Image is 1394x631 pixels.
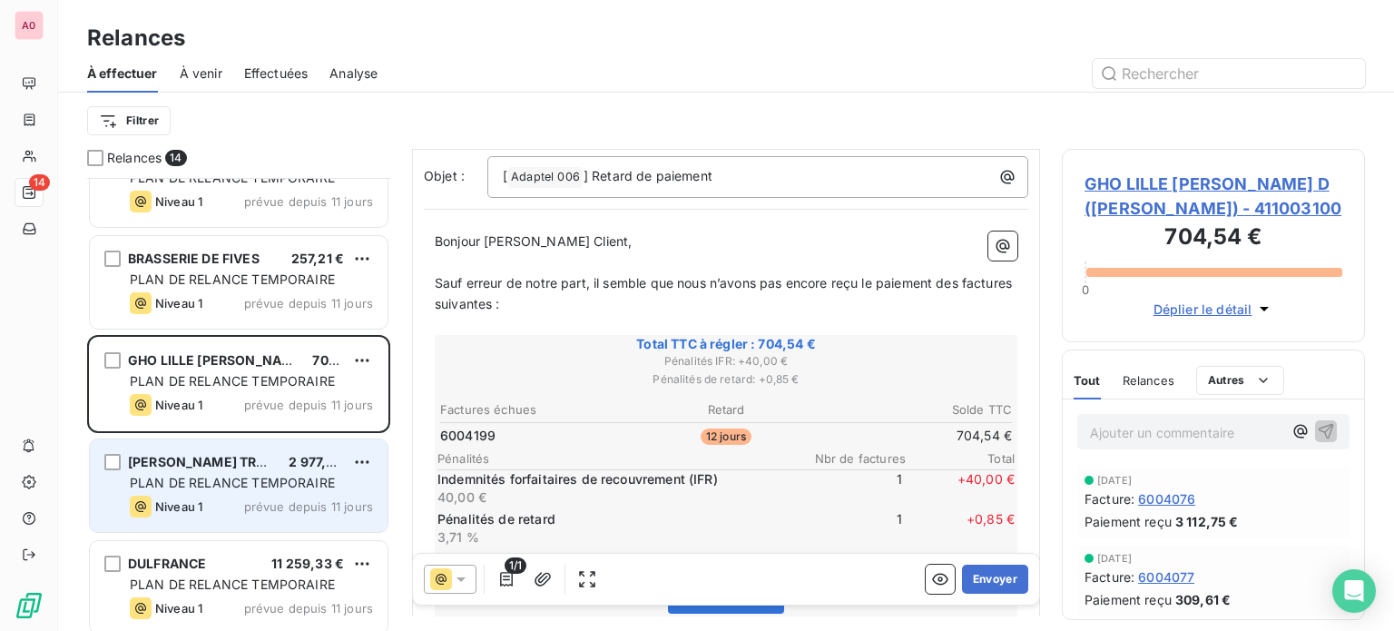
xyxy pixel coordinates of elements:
[271,556,344,571] span: 11 259,33 €
[87,64,158,83] span: À effectuer
[87,106,171,135] button: Filtrer
[165,150,186,166] span: 14
[1093,59,1365,88] input: Rechercher
[244,194,373,209] span: prévue depuis 11 jours
[631,400,820,419] th: Retard
[312,352,369,368] span: 704,54 €
[1138,567,1194,587] span: 6004077
[437,371,1015,388] span: Pénalités de retard : + 0,85 €
[180,64,222,83] span: À venir
[1175,590,1231,609] span: 309,61 €
[87,22,185,54] h3: Relances
[437,528,790,547] p: 3,71 %
[1097,475,1132,486] span: [DATE]
[435,233,632,249] span: Bonjour [PERSON_NAME] Client,
[244,296,373,311] span: prévue depuis 11 jours
[437,353,1015,370] span: Pénalités IFR : + 40,00 €
[128,352,439,368] span: GHO LILLE [PERSON_NAME] D ([PERSON_NAME])
[155,296,202,311] span: Niveau 1
[244,499,373,514] span: prévue depuis 11 jours
[1085,489,1134,508] span: Facture :
[906,470,1015,507] span: + 40,00 €
[128,454,303,469] span: [PERSON_NAME] TRAITEUR
[291,251,344,266] span: 257,21 €
[503,168,507,183] span: [
[424,168,465,183] span: Objet :
[130,373,335,389] span: PLAN DE RELANCE TEMPORAIRE
[128,251,260,266] span: BRASSERIE DE FIVES
[437,470,790,488] p: Indemnités forfaitaires de recouvrement (IFR)
[155,499,202,514] span: Niveau 1
[1085,221,1342,257] h3: 704,54 €
[440,427,496,445] span: 6004199
[1074,373,1101,388] span: Tout
[508,167,583,188] span: Adaptel 006
[437,335,1015,353] span: Total TTC à régler : 704,54 €
[155,398,202,412] span: Niveau 1
[15,11,44,40] div: A0
[130,577,335,592] span: PLAN DE RELANCE TEMPORAIRE
[107,149,162,167] span: Relances
[1085,567,1134,587] span: Facture :
[29,174,50,191] span: 14
[1153,300,1252,319] span: Déplier le détail
[15,591,44,620] img: Logo LeanPay
[1175,512,1239,531] span: 3 112,75 €
[155,194,202,209] span: Niveau 1
[505,557,526,574] span: 1/1
[962,565,1028,594] button: Envoyer
[1085,512,1172,531] span: Paiement reçu
[793,470,902,507] span: 1
[906,451,1015,466] span: Total
[823,400,1013,419] th: Solde TTC
[244,398,373,412] span: prévue depuis 11 jours
[823,426,1013,446] td: 704,54 €
[1085,172,1342,221] span: GHO LILLE [PERSON_NAME] D ([PERSON_NAME]) - 411003100
[289,454,355,469] span: 2 977,22 €
[437,510,790,528] p: Pénalités de retard
[797,451,906,466] span: Nbr de factures
[155,601,202,616] span: Niveau 1
[1123,373,1174,388] span: Relances
[793,510,902,547] span: 1
[439,400,629,419] th: Factures échues
[1138,489,1195,508] span: 6004076
[87,178,390,631] div: grid
[329,64,378,83] span: Analyse
[244,64,309,83] span: Effectuées
[1196,366,1284,395] button: Autres
[130,475,335,490] span: PLAN DE RELANCE TEMPORAIRE
[584,168,712,183] span: ] Retard de paiement
[130,271,335,287] span: PLAN DE RELANCE TEMPORAIRE
[1082,282,1089,297] span: 0
[435,275,1016,311] span: Sauf erreur de notre part, il semble que nous n’avons pas encore reçu le paiement des factures su...
[244,601,373,616] span: prévue depuis 11 jours
[701,429,751,445] span: 12 jours
[1097,553,1132,564] span: [DATE]
[437,451,797,466] span: Pénalités
[128,556,206,571] span: DULFRANCE
[906,510,1015,547] span: + 0,85 €
[1085,590,1172,609] span: Paiement reçu
[1148,299,1280,320] button: Déplier le détail
[437,488,790,507] p: 40,00 €
[1332,569,1376,613] div: Open Intercom Messenger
